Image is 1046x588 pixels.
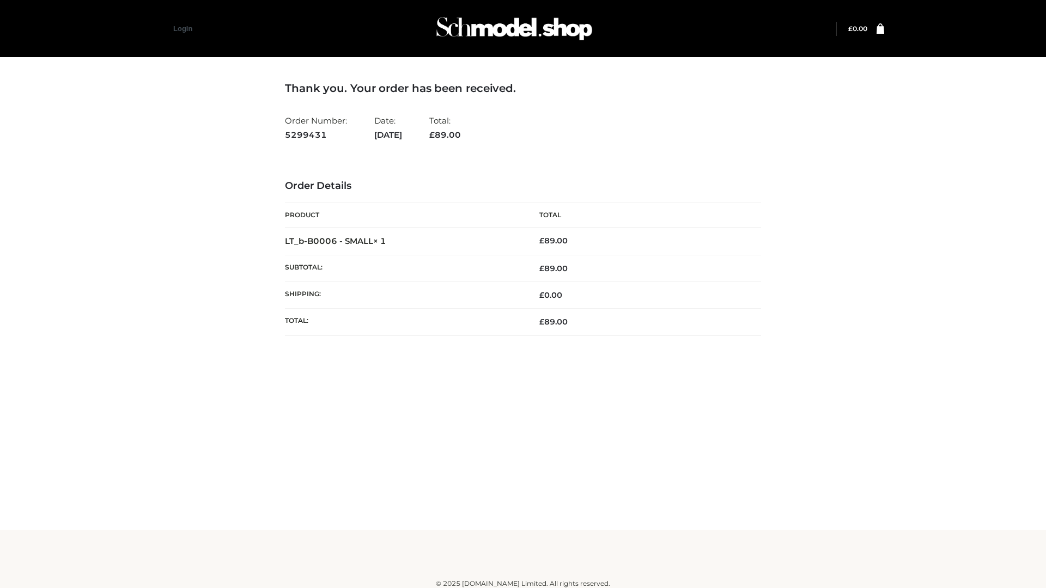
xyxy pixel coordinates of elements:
th: Shipping: [285,282,523,309]
span: £ [539,290,544,300]
a: £0.00 [848,24,867,33]
strong: × 1 [373,236,386,246]
span: 89.00 [539,317,568,327]
li: Date: [374,111,402,144]
span: 89.00 [429,130,461,140]
th: Product [285,203,523,228]
bdi: 89.00 [539,236,568,246]
strong: 5299431 [285,128,347,142]
li: Order Number: [285,111,347,144]
span: £ [848,24,853,33]
span: £ [429,130,435,140]
span: £ [539,236,544,246]
span: £ [539,317,544,327]
img: Schmodel Admin 964 [433,7,596,50]
h3: Thank you. Your order has been received. [285,82,761,95]
strong: LT_b-B0006 - SMALL [285,236,386,246]
h3: Order Details [285,180,761,192]
span: 89.00 [539,264,568,273]
bdi: 0.00 [848,24,867,33]
a: Login [173,24,192,33]
span: £ [539,264,544,273]
th: Total: [285,309,523,335]
bdi: 0.00 [539,290,562,300]
th: Subtotal: [285,255,523,281]
th: Total [523,203,761,228]
strong: [DATE] [374,128,402,142]
li: Total: [429,111,461,144]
